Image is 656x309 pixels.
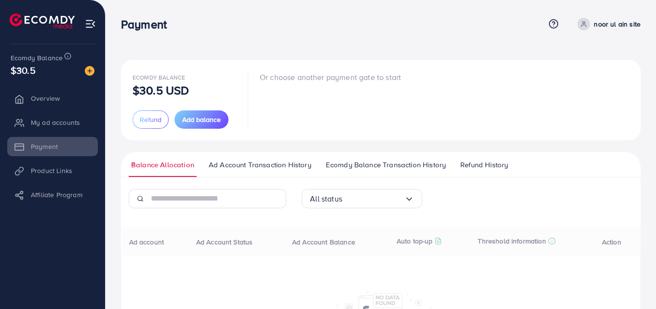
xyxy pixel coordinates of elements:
span: Ecomdy Balance [133,73,185,81]
p: noor ul ain site [594,18,641,30]
span: Ecomdy Balance [11,53,63,63]
span: All status [310,191,342,206]
input: Search for option [342,191,404,206]
img: logo [10,13,75,28]
p: Or choose another payment gate to start [260,71,401,83]
img: image [85,66,94,76]
span: Balance Allocation [131,160,194,170]
button: Add balance [174,110,228,129]
span: Ad Account Transaction History [209,160,311,170]
span: Add balance [182,115,221,124]
span: Refund History [460,160,508,170]
p: $30.5 USD [133,84,189,96]
span: Refund [140,115,161,124]
span: $30.5 [11,63,36,77]
span: Ecomdy Balance Transaction History [326,160,446,170]
h3: Payment [121,17,174,31]
a: noor ul ain site [574,18,641,30]
div: Search for option [302,189,422,208]
img: menu [85,18,96,29]
button: Refund [133,110,169,129]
